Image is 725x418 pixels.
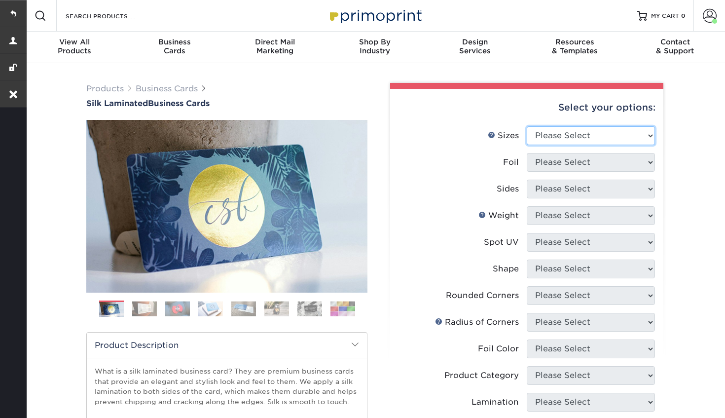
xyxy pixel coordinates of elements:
div: Services [425,38,525,55]
h2: Product Description [87,333,367,358]
div: Products [25,38,125,55]
input: SEARCH PRODUCTS..... [65,10,161,22]
div: Foil Color [478,343,519,355]
div: Sizes [488,130,519,142]
a: Business Cards [136,84,198,93]
div: Rounded Corners [446,290,519,302]
span: Direct Mail [225,38,325,46]
span: MY CART [651,12,679,20]
div: Product Category [444,370,519,381]
div: Radius of Corners [435,316,519,328]
img: Silk Laminated 01 [86,66,367,347]
div: Cards [125,38,225,55]
img: Business Cards 05 [231,301,256,316]
h1: Business Cards [86,99,367,108]
span: Silk Laminated [86,99,148,108]
img: Business Cards 01 [99,297,124,322]
div: & Support [625,38,725,55]
div: & Templates [525,38,625,55]
a: Resources& Templates [525,32,625,63]
span: Shop By [325,38,425,46]
div: Spot UV [484,236,519,248]
a: Silk LaminatedBusiness Cards [86,99,367,108]
img: Business Cards 04 [198,301,223,316]
span: Business [125,38,225,46]
div: Sides [497,183,519,195]
img: Business Cards 03 [165,301,190,316]
div: Lamination [471,396,519,408]
img: Business Cards 06 [264,301,289,316]
a: View AllProducts [25,32,125,63]
a: Shop ByIndustry [325,32,425,63]
div: Marketing [225,38,325,55]
a: Direct MailMarketing [225,32,325,63]
img: Primoprint [326,5,424,26]
img: Business Cards 02 [132,301,157,316]
a: Contact& Support [625,32,725,63]
div: Select your options: [398,89,655,126]
div: Weight [478,210,519,222]
a: Products [86,84,124,93]
span: View All [25,38,125,46]
img: Business Cards 07 [297,301,322,316]
span: Resources [525,38,625,46]
a: DesignServices [425,32,525,63]
div: Foil [503,156,519,168]
span: Contact [625,38,725,46]
span: Design [425,38,525,46]
span: 0 [681,12,686,19]
img: Business Cards 08 [330,301,355,316]
div: Industry [325,38,425,55]
a: BusinessCards [125,32,225,63]
div: Shape [493,263,519,275]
